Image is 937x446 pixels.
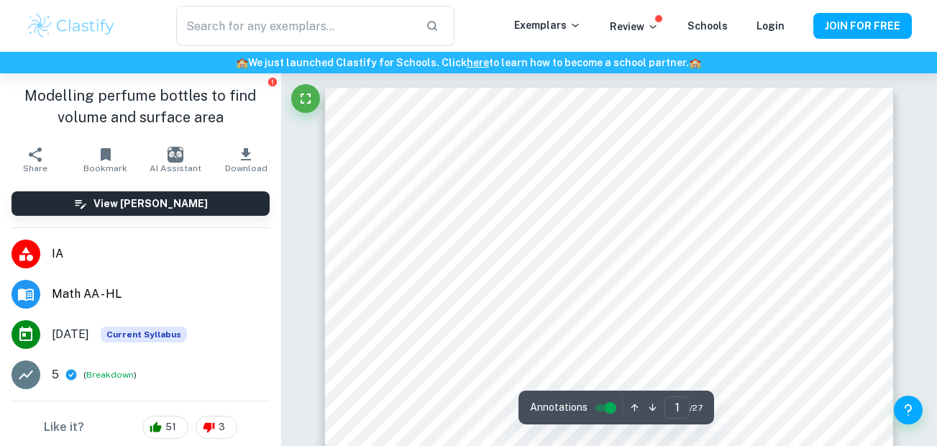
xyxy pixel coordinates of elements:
span: Download [225,163,268,173]
div: 51 [142,416,188,439]
span: [DATE] [52,326,89,343]
span: Current Syllabus [101,327,187,342]
span: Annotations [530,400,588,415]
span: 🏫 [236,57,248,68]
span: / 27 [690,401,703,414]
input: Search for any exemplars... [176,6,413,46]
span: Math AA - HL [52,286,270,303]
a: here [467,57,489,68]
span: IA [52,245,270,263]
span: Share [23,163,47,173]
a: Schools [687,20,728,32]
h6: Like it? [44,419,84,436]
img: AI Assistant [168,147,183,163]
div: 3 [196,416,237,439]
button: Help and Feedback [894,396,923,424]
span: 3 [211,420,233,434]
span: AI Assistant [150,163,201,173]
button: Bookmark [70,140,141,180]
button: Download [211,140,281,180]
span: 🏫 [689,57,701,68]
p: Review [610,19,659,35]
span: 51 [157,420,184,434]
button: View [PERSON_NAME] [12,191,270,216]
button: Report issue [268,76,278,87]
p: 5 [52,366,59,383]
span: ( ) [83,368,137,382]
h6: View [PERSON_NAME] [93,196,208,211]
a: Login [757,20,785,32]
button: JOIN FOR FREE [813,13,912,39]
img: Clastify logo [26,12,117,40]
button: Breakdown [86,368,134,381]
h6: We just launched Clastify for Schools. Click to learn how to become a school partner. [3,55,934,70]
p: Exemplars [514,17,581,33]
h1: Modelling perfume bottles to find volume and surface area [12,85,270,128]
button: AI Assistant [140,140,211,180]
div: This exemplar is based on the current syllabus. Feel free to refer to it for inspiration/ideas wh... [101,327,187,342]
span: Bookmark [83,163,127,173]
button: Fullscreen [291,84,320,113]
